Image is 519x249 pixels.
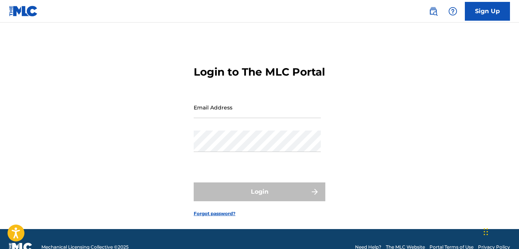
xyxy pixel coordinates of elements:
a: Public Search [426,4,441,19]
img: MLC Logo [9,6,38,17]
img: help [448,7,457,16]
div: Help [445,4,460,19]
img: search [429,7,438,16]
div: Drag [484,220,488,243]
a: Sign Up [465,2,510,21]
iframe: Chat Widget [481,213,519,249]
h3: Login to The MLC Portal [194,65,325,79]
a: Forgot password? [194,210,235,217]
